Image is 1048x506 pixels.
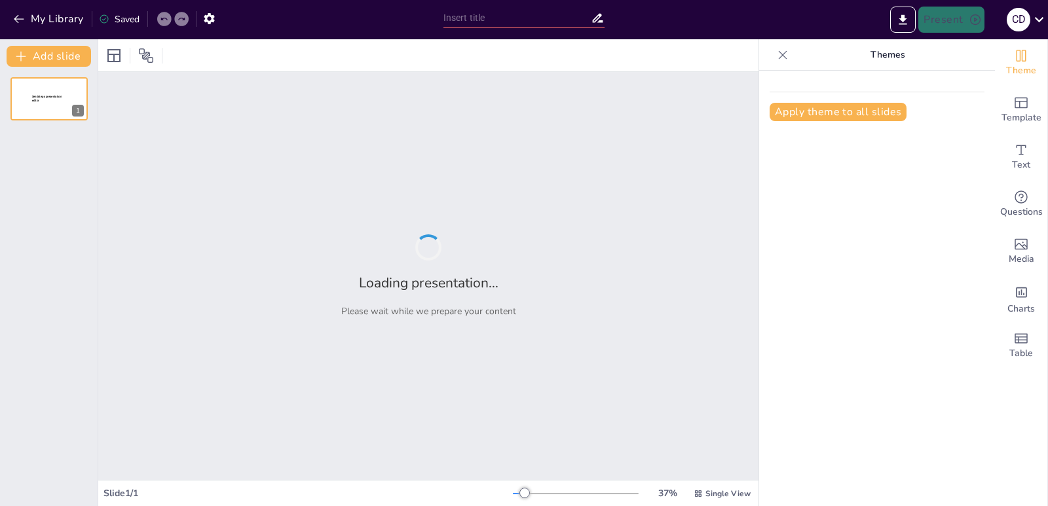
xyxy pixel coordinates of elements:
[359,274,498,292] h2: Loading presentation...
[995,322,1047,369] div: Add a table
[1001,111,1041,125] span: Template
[1007,302,1035,316] span: Charts
[443,9,591,27] input: Insert title
[99,13,140,26] div: Saved
[32,95,62,102] span: Sendsteps presentation editor
[770,103,907,121] button: Apply theme to all slides
[995,86,1047,134] div: Add ready made slides
[995,39,1047,86] div: Change the overall theme
[705,488,751,499] span: Single View
[103,487,513,499] div: Slide 1 / 1
[341,305,516,317] p: Please wait while we prepare your content
[1006,63,1036,78] span: Theme
[995,275,1047,322] div: Add charts and graphs
[1007,7,1030,33] button: C d
[10,9,89,29] button: My Library
[995,228,1047,275] div: Add images, graphics, shapes or video
[890,7,916,33] button: Export to PowerPoint
[1000,205,1043,219] span: Questions
[72,105,84,117] div: 1
[995,181,1047,228] div: Get real-time input from your audience
[652,487,683,499] div: 37 %
[138,48,154,63] span: Position
[918,7,984,33] button: Present
[1009,252,1034,266] span: Media
[1012,158,1030,172] span: Text
[103,45,124,66] div: Layout
[995,134,1047,181] div: Add text boxes
[793,39,982,71] p: Themes
[1007,8,1030,31] div: C d
[1009,346,1033,361] span: Table
[7,46,91,67] button: Add slide
[10,77,88,120] div: 1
